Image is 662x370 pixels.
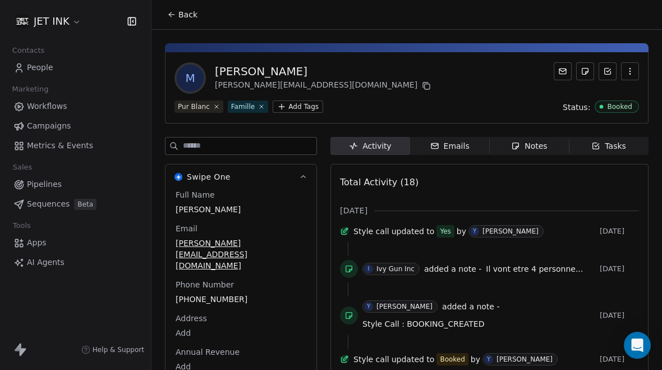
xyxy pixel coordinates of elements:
[368,264,370,273] div: I
[27,101,67,112] span: Workflows
[7,42,49,59] span: Contacts
[424,263,481,275] span: added a note -
[473,227,476,236] div: Y
[27,257,65,268] span: AI Agents
[74,199,96,210] span: Beta
[376,265,415,273] div: Ivy Gun Inc
[486,262,583,276] a: Il vont etre 4 personne...
[486,264,583,273] span: Il vont etre 4 personne...
[430,140,470,152] div: Emails
[376,303,433,310] div: [PERSON_NAME]
[607,103,632,111] div: Booked
[81,345,144,354] a: Help & Support
[178,9,197,20] span: Back
[176,204,306,215] span: [PERSON_NAME]
[563,102,590,113] span: Status:
[93,345,144,354] span: Help & Support
[9,195,142,213] a: SequencesBeta
[231,102,255,112] div: Famille
[487,355,490,364] div: Y
[9,97,142,116] a: Workflows
[340,205,367,216] span: [DATE]
[273,101,323,113] button: Add Tags
[482,227,539,235] div: [PERSON_NAME]
[511,140,547,152] div: Notes
[178,102,210,112] div: Pur Blanc
[600,264,639,273] span: [DATE]
[9,253,142,272] a: AI Agents
[13,12,84,31] button: JET INK
[176,327,306,339] span: Add
[16,15,29,28] img: JET%20INK%20Metal.png
[27,140,93,152] span: Metrics & Events
[497,355,553,363] div: [PERSON_NAME]
[353,226,389,237] span: Style call
[591,140,626,152] div: Tasks
[340,177,419,188] span: Total Activity (18)
[215,63,433,79] div: [PERSON_NAME]
[177,65,204,92] span: M
[8,159,37,176] span: Sales
[362,317,484,331] a: Style Call : BOOKING_CREATED
[7,81,53,98] span: Marketing
[457,226,466,237] span: by
[160,4,204,25] button: Back
[442,301,499,312] span: added a note -
[600,311,639,320] span: [DATE]
[187,171,231,182] span: Swipe One
[392,226,435,237] span: updated to
[440,226,450,237] div: Yes
[165,165,316,189] button: Swipe OneSwipe One
[173,223,200,234] span: Email
[600,227,639,236] span: [DATE]
[367,302,370,311] div: Y
[471,354,480,365] span: by
[9,117,142,135] a: Campaigns
[9,234,142,252] a: Apps
[392,354,435,365] span: updated to
[176,237,306,271] span: [PERSON_NAME][EMAIL_ADDRESS][DOMAIN_NAME]
[624,332,651,359] div: Open Intercom Messenger
[173,279,236,290] span: Phone Number
[176,294,306,305] span: [PHONE_NUMBER]
[9,136,142,155] a: Metrics & Events
[600,355,639,364] span: [DATE]
[173,346,242,358] span: Annual Revenue
[27,179,62,190] span: Pipelines
[27,198,70,210] span: Sequences
[174,173,182,181] img: Swipe One
[440,354,465,365] div: Booked
[8,217,35,234] span: Tools
[27,120,71,132] span: Campaigns
[215,79,433,93] div: [PERSON_NAME][EMAIL_ADDRESS][DOMAIN_NAME]
[353,354,389,365] span: Style call
[173,189,217,200] span: Full Name
[9,175,142,194] a: Pipelines
[173,313,209,324] span: Address
[34,14,70,29] span: JET INK
[9,58,142,77] a: People
[27,237,47,249] span: Apps
[27,62,53,74] span: People
[362,319,484,328] span: Style Call : BOOKING_CREATED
